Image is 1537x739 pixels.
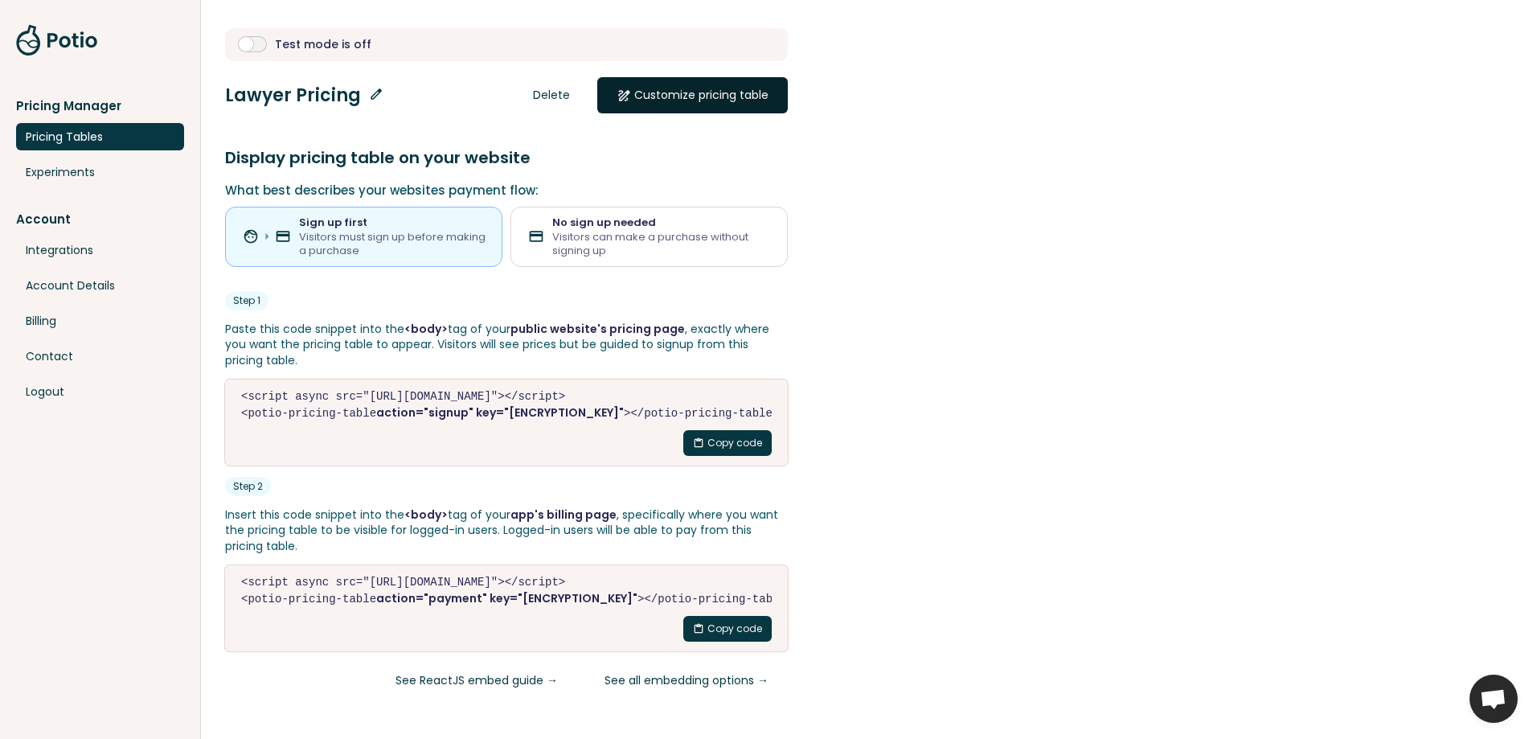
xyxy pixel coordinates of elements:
h3: Display pricing table on your website [225,146,788,170]
a: Delete [514,77,589,113]
a: Account [16,210,184,228]
div: Step 2 [225,477,271,496]
div: Pricing Manager [16,96,184,115]
span: credit_card [275,228,291,244]
span: edit [369,87,383,101]
p: Insert this code snippet into the tag of your , specifically where you want the pricing table to ... [225,507,788,555]
div: Sign up first [299,216,487,230]
button: content_pasteCopy code [683,616,772,642]
span: face [243,228,259,244]
span: arrow_right [259,228,275,244]
b: action="payment" key="[ENCRYPTION_KEY]" [376,590,637,606]
span: content_paste [693,437,704,449]
div: No sign up needed [552,216,773,230]
b: action="signup" key="[ENCRYPTION_KEY]" [376,404,624,421]
code: <script async src="[URL][DOMAIN_NAME]"></script> <potio-pricing-table ></potio-pricing-table> [241,389,772,421]
code: <body> [404,507,448,523]
span: credit_card [528,228,544,244]
h2: Lawyer Pricing [225,82,383,109]
a: Logout [16,378,184,405]
b: public website's pricing page [510,321,685,337]
a: See all embedding options → [585,663,788,699]
div: Test mode is off [275,36,371,53]
p: Paste this code snippet into the tag of your , exactly where you want the pricing table to appear... [225,322,788,369]
a: drawCustomize pricing table [597,77,788,113]
a: Billing [16,307,184,335]
code: <body> [404,321,448,337]
div: Visitors must sign up before making a purchase [299,230,487,258]
p: What best describes your websites payment flow: [225,182,788,199]
div: Visitors can make a purchase without signing up [552,230,773,258]
span: draw [617,88,631,103]
b: app's billing page [510,507,617,523]
div: Step 1 [225,291,268,310]
div: Open chat [1469,675,1518,723]
button: content_pasteCopy code [683,430,772,456]
code: <script async src="[URL][DOMAIN_NAME]"></script> <potio-pricing-table ></potio-pricing-table> [241,575,772,607]
a: See ReactJS embed guide → [376,663,577,699]
span: content_paste [693,623,704,634]
a: Integrations [16,236,184,264]
a: Pricing Tables [16,123,184,150]
a: Account Details [16,272,184,299]
a: Contact [16,343,184,370]
a: Experiments [16,158,184,186]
